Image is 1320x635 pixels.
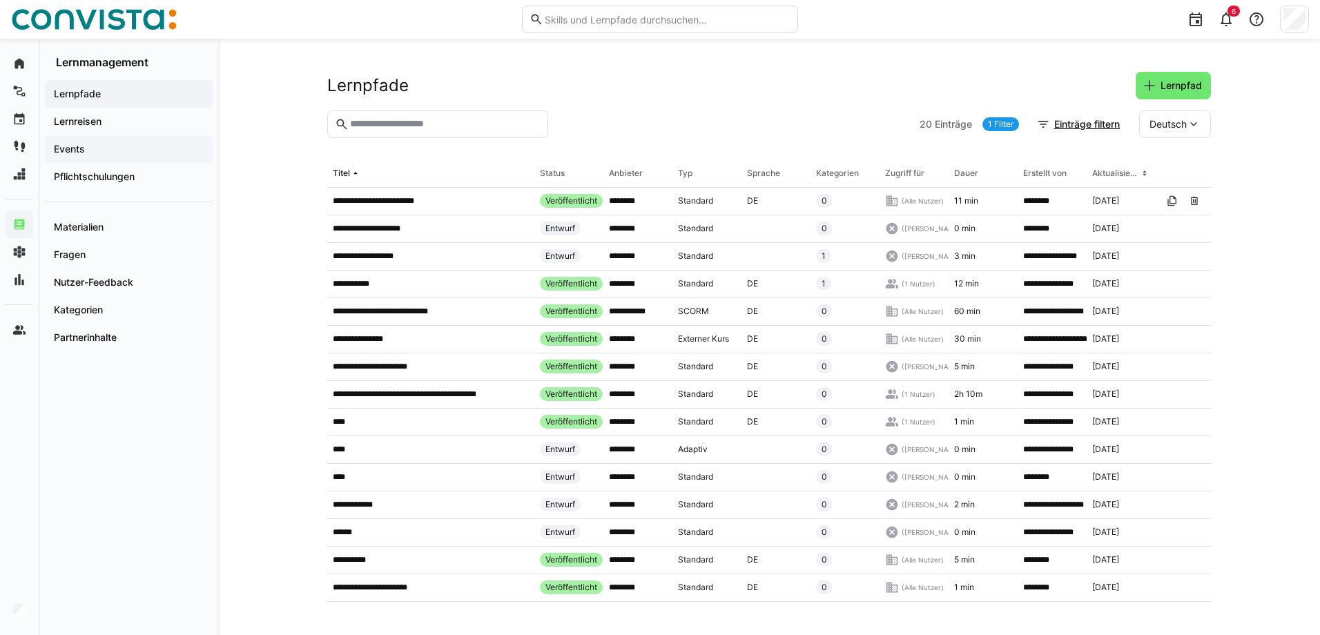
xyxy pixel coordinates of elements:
span: Entwurf [545,223,575,234]
span: Veröffentlicht [545,554,597,565]
span: [DATE] [1092,582,1119,593]
input: Skills und Lernpfade durchsuchen… [543,13,790,26]
span: Standard [678,278,713,289]
span: 2h 10m [954,389,982,400]
span: ([PERSON_NAME]) [902,362,964,371]
div: Anbieter [609,168,643,179]
span: Entwurf [545,471,575,482]
span: [DATE] [1092,195,1119,206]
span: (Alle Nutzer) [902,334,944,344]
span: Standard [678,223,713,234]
span: 0 [822,582,827,593]
div: Kategorien [816,168,859,179]
span: Standard [678,499,713,510]
span: Entwurf [545,527,575,538]
span: Veröffentlicht [545,195,597,206]
span: ([PERSON_NAME]) [902,224,964,233]
span: 0 [822,499,827,510]
span: Entwurf [545,251,575,262]
div: Erstellt von [1023,168,1067,179]
span: (Alle Nutzer) [902,583,944,592]
span: Einträge [935,117,972,131]
span: 60 min [954,306,980,317]
span: ([PERSON_NAME]) [902,251,964,261]
span: DE [747,389,758,400]
span: Veröffentlicht [545,389,597,400]
span: 0 [822,554,827,565]
span: 0 [822,333,827,344]
span: ([PERSON_NAME]) [902,527,964,537]
span: Standard [678,361,713,372]
div: Sprache [747,168,780,179]
span: (1 Nutzer) [902,417,935,427]
span: Standard [678,471,713,482]
span: Entwurf [545,499,575,510]
span: Standard [678,527,713,538]
span: (Alle Nutzer) [902,306,944,316]
div: Typ [678,168,692,179]
span: 5 min [954,361,975,372]
span: Deutsch [1149,117,1187,131]
span: 3 min [954,251,976,262]
div: Aktualisiert am [1092,168,1139,179]
span: Standard [678,416,713,427]
span: (Alle Nutzer) [902,555,944,565]
span: DE [747,554,758,565]
span: 0 [822,389,827,400]
span: 2 min [954,499,975,510]
span: Lernpfad [1158,79,1204,92]
span: [DATE] [1092,527,1119,538]
span: [DATE] [1092,499,1119,510]
span: 0 [822,361,827,372]
span: [DATE] [1092,333,1119,344]
div: Zugriff für [885,168,924,179]
div: Dauer [954,168,978,179]
span: 6 [1232,7,1236,15]
span: (Alle Nutzer) [902,196,944,206]
span: 30 min [954,333,981,344]
span: 0 min [954,223,976,234]
span: 1 min [954,416,974,427]
span: SCORM [678,306,709,317]
span: 0 [822,223,827,234]
span: 0 min [954,471,976,482]
span: Standard [678,251,713,262]
span: [DATE] [1092,416,1119,427]
button: Einträge filtern [1029,110,1129,138]
span: 0 [822,416,827,427]
span: DE [747,306,758,317]
span: 0 [822,527,827,538]
span: 0 [822,306,827,317]
span: Adaptiv [678,444,708,455]
span: DE [747,582,758,593]
span: Veröffentlicht [545,361,597,372]
button: Lernpfad [1136,72,1211,99]
span: [DATE] [1092,278,1119,289]
span: 0 [822,444,827,455]
span: Standard [678,389,713,400]
span: Standard [678,195,713,206]
span: [DATE] [1092,251,1119,262]
span: Veröffentlicht [545,333,597,344]
span: DE [747,361,758,372]
span: 0 min [954,527,976,538]
span: 1 min [954,582,974,593]
span: DE [747,333,758,344]
span: Veröffentlicht [545,306,597,317]
span: (1 Nutzer) [902,279,935,289]
span: 1 [822,251,826,262]
h2: Lernpfade [327,75,409,96]
span: [DATE] [1092,361,1119,372]
span: 0 min [954,444,976,455]
span: [DATE] [1092,223,1119,234]
span: DE [747,195,758,206]
span: [DATE] [1092,444,1119,455]
span: Standard [678,582,713,593]
span: 0 [822,471,827,482]
span: Veröffentlicht [545,278,597,289]
span: Entwurf [545,444,575,455]
span: (1 Nutzer) [902,389,935,399]
span: [DATE] [1092,389,1119,400]
span: 12 min [954,278,979,289]
span: ([PERSON_NAME]) [902,500,964,509]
